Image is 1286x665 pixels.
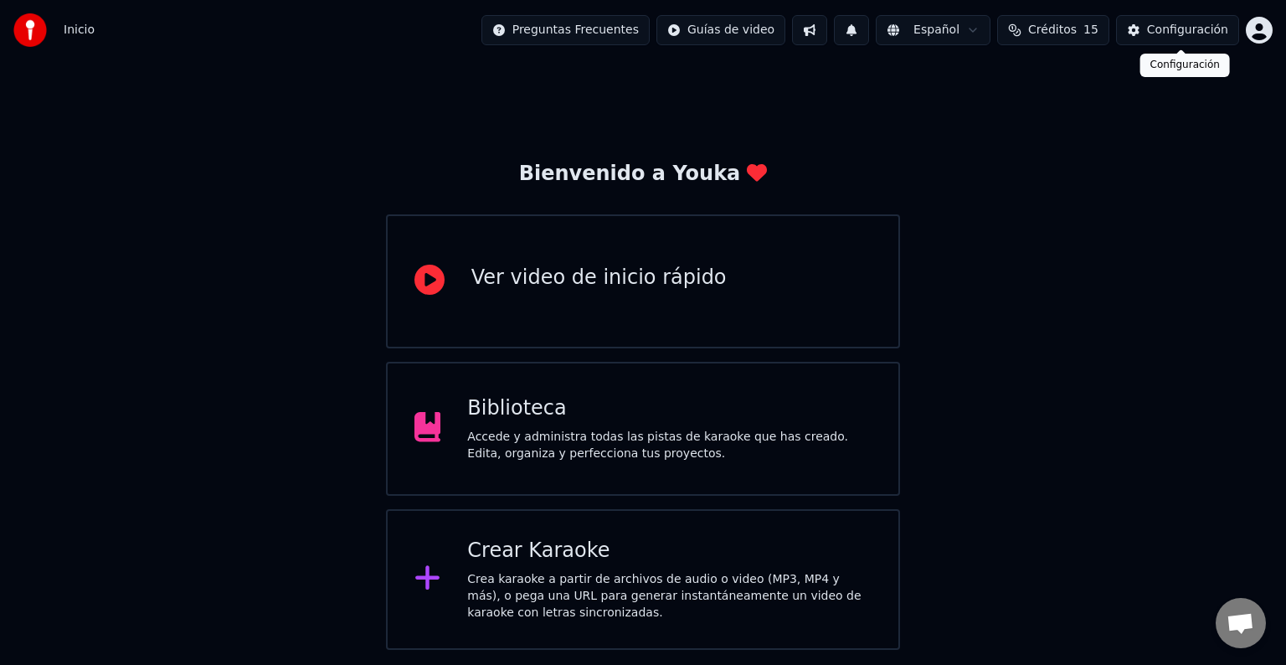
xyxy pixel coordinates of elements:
div: Accede y administra todas las pistas de karaoke que has creado. Edita, organiza y perfecciona tus... [467,429,872,462]
button: Configuración [1116,15,1239,45]
nav: breadcrumb [64,22,95,39]
div: Configuración [1147,22,1228,39]
div: Bienvenido a Youka [519,161,768,188]
div: Biblioteca [467,395,872,422]
div: Crea karaoke a partir de archivos de audio o video (MP3, MP4 y más), o pega una URL para generar ... [467,571,872,621]
button: Preguntas Frecuentes [481,15,650,45]
div: Crear Karaoke [467,538,872,564]
button: Guías de video [656,15,785,45]
span: 15 [1083,22,1098,39]
button: Créditos15 [997,15,1109,45]
div: Chat abierto [1216,598,1266,648]
span: Créditos [1028,22,1077,39]
div: Configuración [1140,54,1230,77]
div: Ver video de inicio rápido [471,265,727,291]
span: Inicio [64,22,95,39]
img: youka [13,13,47,47]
